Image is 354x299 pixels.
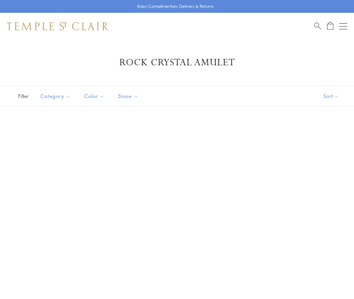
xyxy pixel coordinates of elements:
[137,3,214,10] p: Enjoy Complimentary Delivery & Returns
[113,89,144,104] button: Stone
[7,22,109,30] img: Temple St. Clair
[79,89,110,104] button: Color
[35,89,76,104] button: Category
[308,86,354,106] button: Show sort by
[314,22,321,30] a: Search
[327,22,333,30] a: Open Shopping Bag
[17,57,337,69] h1: Rock Crystal Amulet
[115,92,144,100] span: Stone
[339,22,347,30] button: Open navigation
[37,92,76,100] span: Category
[81,92,110,100] span: Color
